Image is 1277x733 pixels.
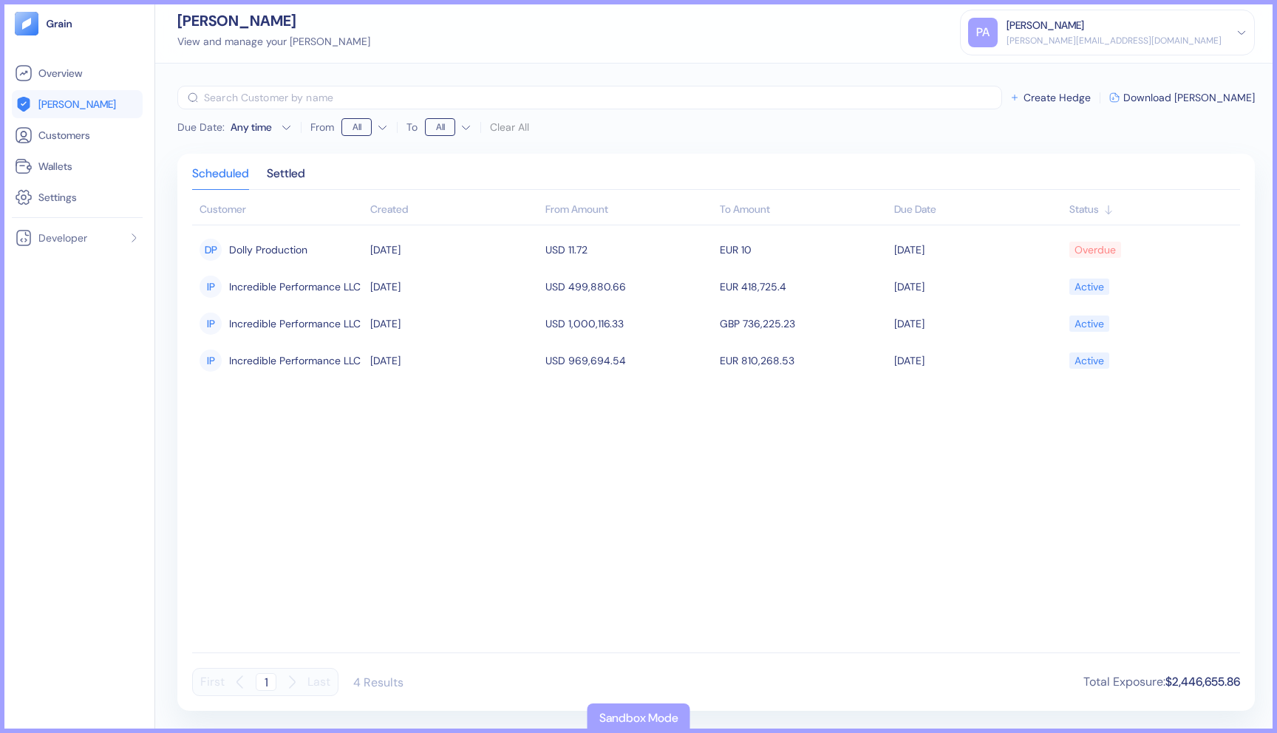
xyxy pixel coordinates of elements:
[1009,92,1091,103] button: Create Hedge
[894,202,1061,217] div: Sort ascending
[177,13,370,28] div: [PERSON_NAME]
[367,305,541,342] td: [DATE]
[229,311,361,336] span: Incredible Performance LLC
[341,115,388,139] button: From
[15,157,140,175] a: Wallets
[716,231,891,268] td: EUR 10
[353,675,403,690] div: 4 Results
[716,268,891,305] td: EUR 418,725.4
[406,122,418,132] label: To
[367,268,541,305] td: [DATE]
[542,231,716,268] td: USD 11.72
[200,276,222,298] div: IP
[38,97,116,112] span: [PERSON_NAME]
[1007,34,1222,47] div: [PERSON_NAME][EMAIL_ADDRESS][DOMAIN_NAME]
[1007,18,1084,33] div: [PERSON_NAME]
[15,188,140,206] a: Settings
[177,120,225,134] span: Due Date :
[599,709,678,727] div: Sandbox Mode
[1075,237,1116,262] div: Overdue
[200,313,222,335] div: IP
[46,18,73,29] img: logo
[177,120,292,134] button: Due Date:Any time
[15,95,140,113] a: [PERSON_NAME]
[1075,348,1104,373] div: Active
[177,34,370,50] div: View and manage your [PERSON_NAME]
[204,86,1002,109] input: Search Customer by name
[367,231,541,268] td: [DATE]
[229,237,307,262] span: Dolly Production
[1069,202,1233,217] div: Sort ascending
[267,168,305,189] div: Settled
[425,115,471,139] button: To
[968,18,998,47] div: PA
[307,668,330,696] button: Last
[192,196,367,225] th: Customer
[200,668,225,696] button: First
[1165,674,1240,689] span: $2,446,655.86
[38,159,72,174] span: Wallets
[1075,274,1104,299] div: Active
[310,122,334,132] label: From
[229,348,361,373] span: Incredible Performance LLC
[370,202,537,217] div: Sort ascending
[891,231,1065,268] td: [DATE]
[716,342,891,379] td: EUR 810,268.53
[1109,92,1255,103] button: Download [PERSON_NAME]
[15,126,140,144] a: Customers
[200,350,222,372] div: IP
[1123,92,1255,103] span: Download [PERSON_NAME]
[229,274,361,299] span: Incredible Performance LLC
[192,168,249,189] div: Scheduled
[716,196,891,225] th: To Amount
[1024,92,1091,103] span: Create Hedge
[542,342,716,379] td: USD 969,694.54
[542,305,716,342] td: USD 1,000,116.33
[891,305,1065,342] td: [DATE]
[542,268,716,305] td: USD 499,880.66
[15,12,38,35] img: logo-tablet-V2.svg
[38,190,77,205] span: Settings
[200,239,222,261] div: DP
[367,342,541,379] td: [DATE]
[1075,311,1104,336] div: Active
[1083,673,1240,691] div: Total Exposure :
[716,305,891,342] td: GBP 736,225.23
[891,268,1065,305] td: [DATE]
[15,64,140,82] a: Overview
[231,120,275,134] div: Any time
[38,66,82,81] span: Overview
[38,231,87,245] span: Developer
[891,342,1065,379] td: [DATE]
[542,196,716,225] th: From Amount
[38,128,90,143] span: Customers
